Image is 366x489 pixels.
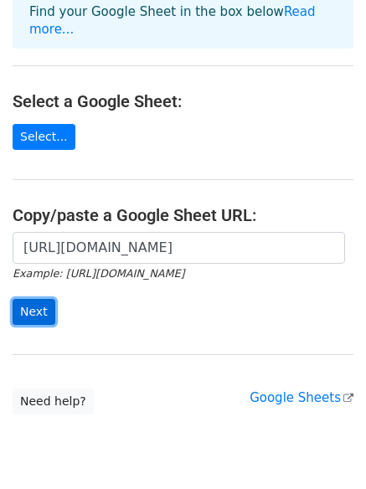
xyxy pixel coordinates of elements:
[13,299,55,325] input: Next
[13,389,94,414] a: Need help?
[282,409,366,489] iframe: Chat Widget
[250,390,353,405] a: Google Sheets
[13,124,75,150] a: Select...
[13,267,184,280] small: Example: [URL][DOMAIN_NAME]
[29,4,316,37] a: Read more...
[29,3,337,39] p: Find your Google Sheet in the box below
[13,91,353,111] h4: Select a Google Sheet:
[13,232,345,264] input: Paste your Google Sheet URL here
[13,205,353,225] h4: Copy/paste a Google Sheet URL:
